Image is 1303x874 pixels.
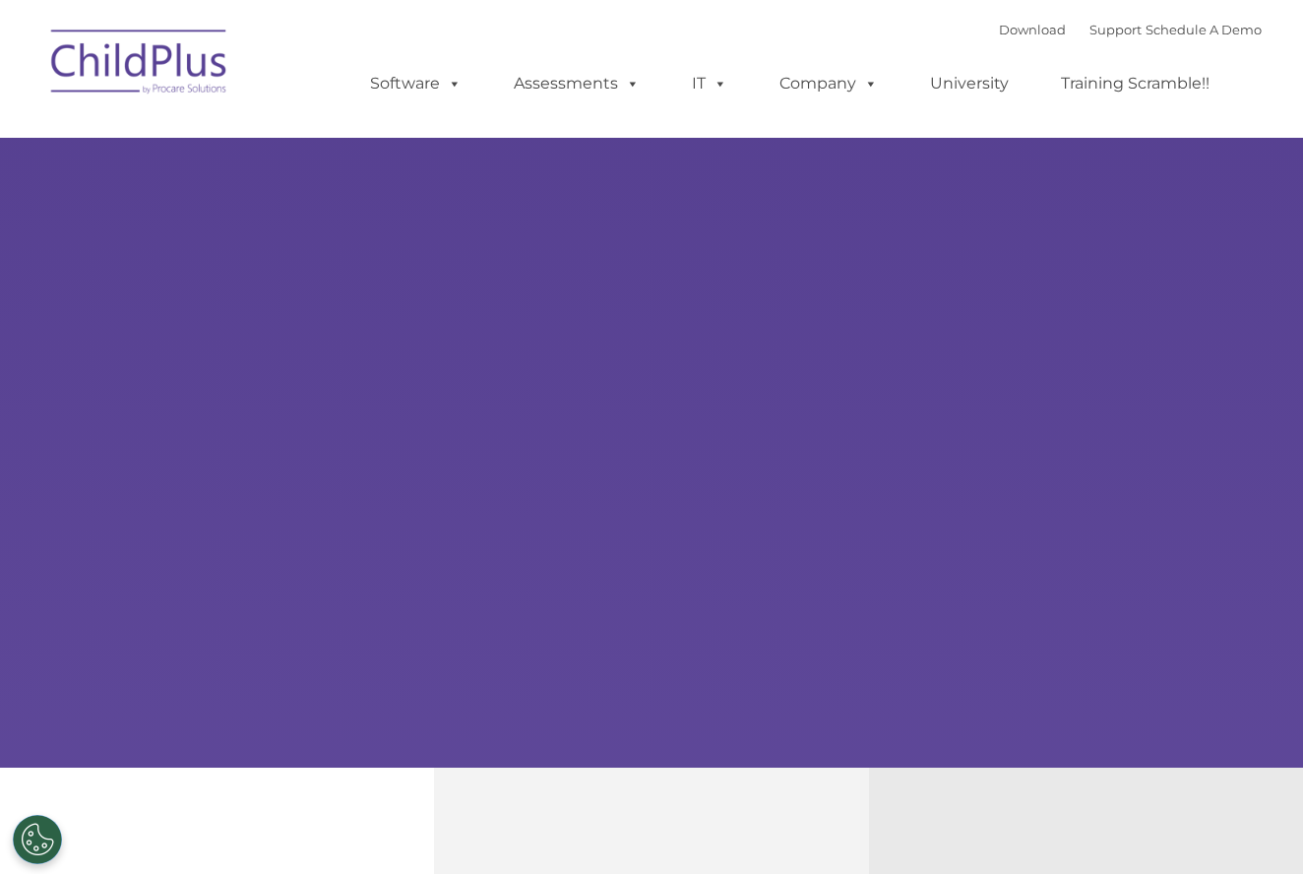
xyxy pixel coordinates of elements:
[350,64,481,103] a: Software
[41,16,238,114] img: ChildPlus by Procare Solutions
[1089,22,1142,37] a: Support
[1041,64,1229,103] a: Training Scramble!!
[13,815,62,864] button: Cookies Settings
[760,64,898,103] a: Company
[999,22,1262,37] font: |
[910,64,1028,103] a: University
[999,22,1066,37] a: Download
[494,64,659,103] a: Assessments
[672,64,747,103] a: IT
[1146,22,1262,37] a: Schedule A Demo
